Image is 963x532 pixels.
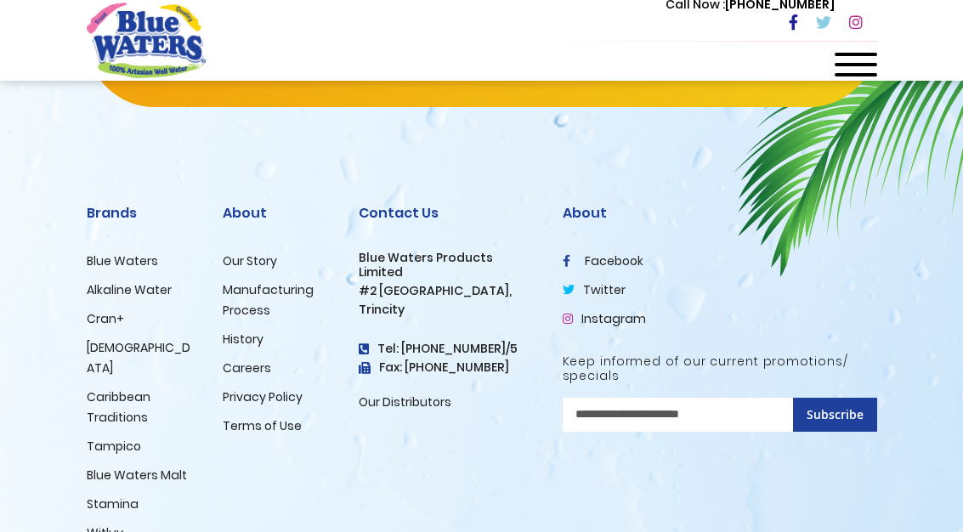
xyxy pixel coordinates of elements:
[223,417,302,434] a: Terms of Use
[87,252,158,269] a: Blue Waters
[563,354,877,383] h5: Keep informed of our current promotions/ specials
[87,339,190,376] a: [DEMOGRAPHIC_DATA]
[563,252,643,269] a: facebook
[563,310,646,327] a: Instagram
[563,281,626,298] a: twitter
[359,360,537,375] h3: Fax: [PHONE_NUMBER]
[223,252,277,269] a: Our Story
[223,205,333,221] h2: About
[87,438,141,455] a: Tampico
[793,398,877,432] button: Subscribe
[87,281,172,298] a: Alkaline Water
[87,3,206,77] a: store logo
[807,406,864,422] span: Subscribe
[87,495,139,512] a: Stamina
[87,205,197,221] h2: Brands
[223,359,271,376] a: Careers
[223,388,303,405] a: Privacy Policy
[359,205,537,221] h2: Contact Us
[359,284,537,298] h3: #2 [GEOGRAPHIC_DATA],
[87,388,150,426] a: Caribbean Traditions
[87,310,124,327] a: Cran+
[359,303,537,317] h3: Trincity
[223,281,314,319] a: Manufacturing Process
[87,467,187,484] a: Blue Waters Malt
[359,393,451,410] a: Our Distributors
[223,331,263,348] a: History
[563,205,877,221] h2: About
[359,251,537,280] h3: Blue Waters Products Limited
[359,342,537,356] h4: Tel: [PHONE_NUMBER]/5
